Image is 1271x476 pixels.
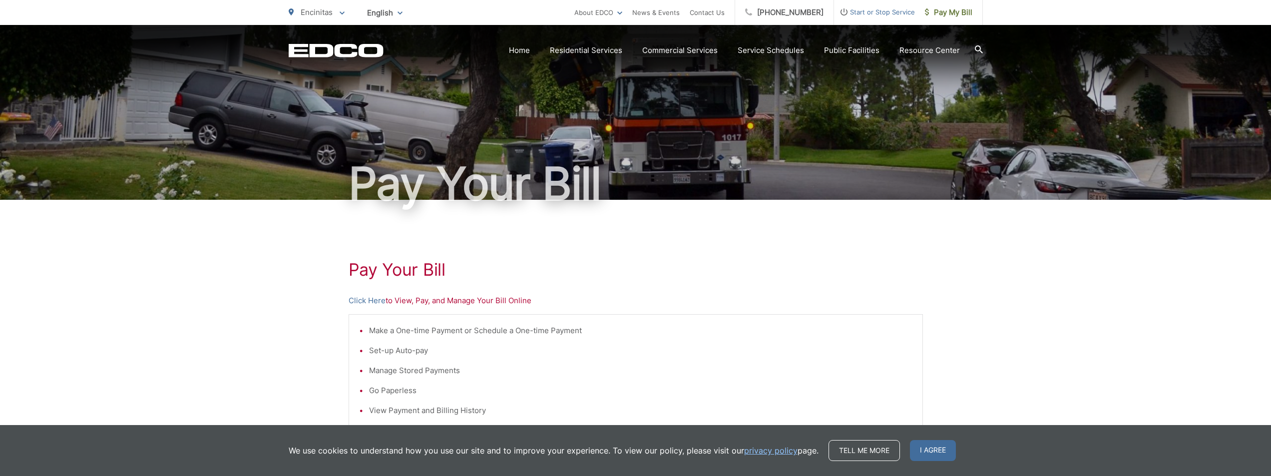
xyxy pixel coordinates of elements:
a: Public Facilities [824,44,879,56]
h1: Pay Your Bill [289,159,983,209]
a: privacy policy [744,445,798,457]
span: English [360,4,410,21]
li: Make a One-time Payment or Schedule a One-time Payment [369,325,912,337]
a: Commercial Services [642,44,718,56]
a: Contact Us [690,6,725,18]
h1: Pay Your Bill [349,260,923,280]
p: We use cookies to understand how you use our site and to improve your experience. To view our pol... [289,445,819,457]
a: EDCD logo. Return to the homepage. [289,43,384,57]
a: About EDCO [574,6,622,18]
p: to View, Pay, and Manage Your Bill Online [349,295,923,307]
span: Encinitas [301,7,333,17]
span: I agree [910,440,956,461]
a: Residential Services [550,44,622,56]
a: Resource Center [899,44,960,56]
li: Set-up Auto-pay [369,345,912,357]
a: Home [509,44,530,56]
li: Go Paperless [369,385,912,397]
a: Tell me more [829,440,900,461]
li: Manage Stored Payments [369,365,912,377]
a: Service Schedules [738,44,804,56]
a: News & Events [632,6,680,18]
a: Click Here [349,295,386,307]
li: View Payment and Billing History [369,405,912,417]
span: Pay My Bill [925,6,972,18]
